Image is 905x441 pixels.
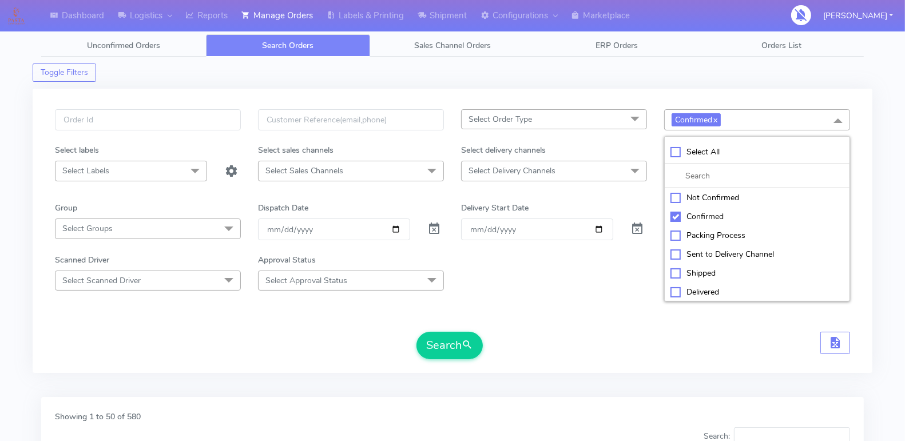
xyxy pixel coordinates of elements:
[55,144,99,156] label: Select labels
[262,40,313,51] span: Search Orders
[55,109,241,130] input: Order Id
[62,165,109,176] span: Select Labels
[258,254,316,266] label: Approval Status
[41,34,864,57] ul: Tabs
[33,63,96,82] button: Toggle Filters
[670,146,844,158] div: Select All
[62,223,113,234] span: Select Groups
[670,192,844,204] div: Not Confirmed
[461,144,546,156] label: Select delivery channels
[469,165,555,176] span: Select Delivery Channels
[670,170,844,182] input: multiselect-search
[596,40,638,51] span: ERP Orders
[712,113,717,125] a: x
[258,109,444,130] input: Customer Reference(email,phone)
[62,275,141,286] span: Select Scanned Driver
[258,144,334,156] label: Select sales channels
[87,40,160,51] span: Unconfirmed Orders
[672,113,721,126] span: Confirmed
[461,202,529,214] label: Delivery Start Date
[55,254,109,266] label: Scanned Driver
[670,248,844,260] div: Sent to Delivery Channel
[55,202,77,214] label: Group
[258,202,308,214] label: Dispatch Date
[761,40,801,51] span: Orders List
[670,286,844,298] div: Delivered
[670,210,844,223] div: Confirmed
[414,40,491,51] span: Sales Channel Orders
[265,275,347,286] span: Select Approval Status
[670,267,844,279] div: Shipped
[55,411,141,423] label: Showing 1 to 50 of 580
[670,229,844,241] div: Packing Process
[416,332,483,359] button: Search
[265,165,343,176] span: Select Sales Channels
[815,4,902,27] button: [PERSON_NAME]
[469,114,532,125] span: Select Order Type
